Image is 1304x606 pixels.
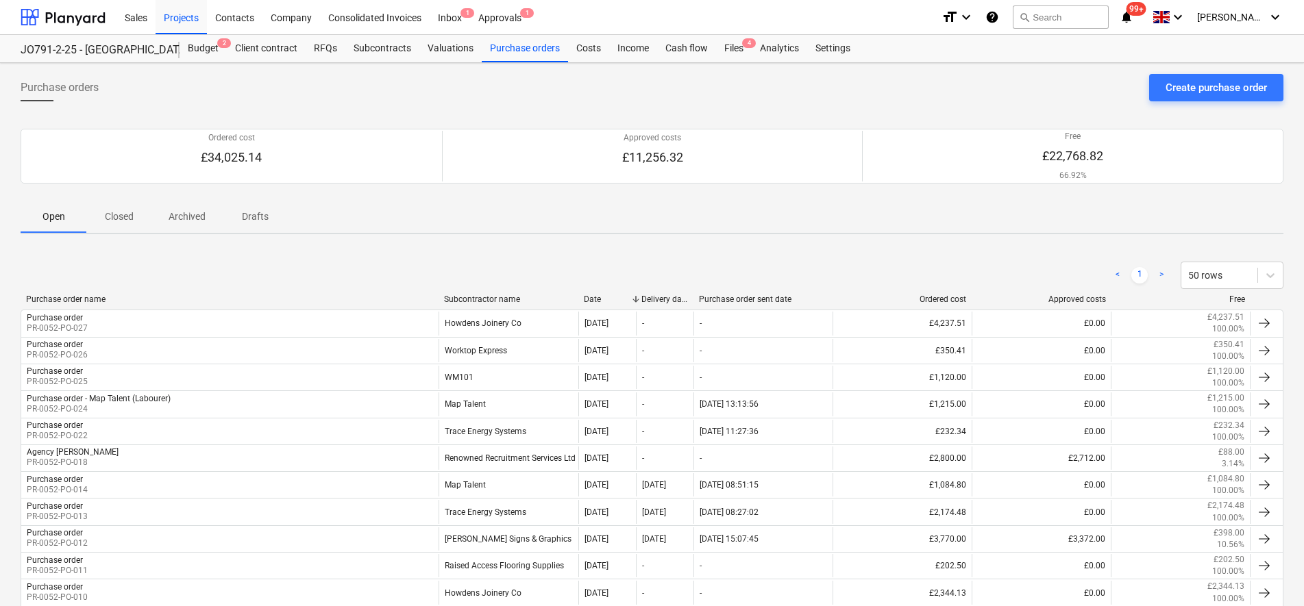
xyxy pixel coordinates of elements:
[642,534,666,544] div: [DATE]
[700,427,759,436] div: [DATE] 11:27:36
[1212,485,1244,496] p: 100.00%
[585,588,608,598] div: [DATE]
[201,132,262,144] p: Ordered cost
[1109,267,1126,283] a: Previous page
[585,534,608,544] div: [DATE]
[27,394,171,403] div: Purchase order - Map Talent (Labourer)
[838,294,966,304] div: Ordered cost
[439,420,578,443] div: Trace Energy Systems
[641,294,688,304] div: Delivery date
[1207,366,1244,377] p: £1,120.00
[1166,79,1267,97] div: Create purchase order
[833,473,972,496] div: £1,084.80
[700,399,759,409] div: [DATE] 13:13:56
[642,373,644,382] div: -
[642,399,644,409] div: -
[642,588,644,598] div: -
[622,132,683,144] p: Approved costs
[833,339,972,362] div: £350.41
[833,446,972,470] div: £2,800.00
[700,346,702,355] div: -
[1207,392,1244,404] p: £1,215.00
[833,554,972,577] div: £202.50
[27,376,88,388] p: PR-0052-PO-025
[700,318,702,328] div: -
[482,35,568,62] a: Purchase orders
[238,210,271,224] p: Drafts
[1127,2,1146,16] span: 99+
[716,35,752,62] a: Files4
[972,366,1111,389] div: £0.00
[439,339,578,362] div: Worktop Express
[972,473,1111,496] div: £0.00
[972,500,1111,523] div: £0.00
[807,35,859,62] div: Settings
[27,528,83,538] div: Purchase order
[642,507,666,517] div: [DATE]
[201,149,262,166] p: £34,025.14
[439,446,578,470] div: Renowned Recruitment Services Ltd
[609,35,657,62] div: Income
[27,457,119,468] p: PR-0052-PO-018
[1214,554,1244,566] p: £202.50
[27,313,83,323] div: Purchase order
[27,475,83,484] div: Purchase order
[972,312,1111,335] div: £0.00
[585,318,608,328] div: [DATE]
[958,9,974,25] i: keyboard_arrow_down
[1212,351,1244,362] p: 100.00%
[700,561,702,570] div: -
[585,346,608,355] div: [DATE]
[700,534,759,544] div: [DATE] 15:07:45
[27,366,83,376] div: Purchase order
[217,38,231,48] span: 2
[585,561,608,570] div: [DATE]
[27,430,88,442] p: PR-0052-PO-022
[1197,12,1266,23] span: [PERSON_NAME]
[700,453,702,463] div: -
[439,581,578,604] div: Howdens Joinery Co
[439,527,578,551] div: [PERSON_NAME] Signs & Graphics
[345,35,419,62] div: Subcontracts
[439,312,578,335] div: Howdens Joinery Co
[439,392,578,416] div: Map Talent
[585,427,608,436] div: [DATE]
[1013,5,1109,29] button: Search
[1212,323,1244,335] p: 100.00%
[169,210,206,224] p: Archived
[1131,267,1148,283] a: Page 1 is your current page
[833,500,972,523] div: £2,174.48
[1218,446,1244,458] p: £88.00
[180,35,227,62] div: Budget
[1207,500,1244,512] p: £2,174.48
[1267,9,1283,25] i: keyboard_arrow_down
[27,403,171,415] p: PR-0052-PO-024
[1212,512,1244,524] p: 100.00%
[26,294,433,304] div: Purchase order name
[1214,420,1244,431] p: £232.34
[103,210,136,224] p: Closed
[972,581,1111,604] div: £0.00
[439,554,578,577] div: Raised Access Flooring Supplies
[27,565,88,577] p: PR-0052-PO-011
[1235,540,1304,606] iframe: Chat Widget
[27,340,83,349] div: Purchase order
[568,35,609,62] a: Costs
[444,294,572,304] div: Subcontractor name
[306,35,345,62] a: RFQs
[972,554,1111,577] div: £0.00
[833,420,972,443] div: £232.34
[742,38,756,48] span: 4
[1214,527,1244,539] p: £398.00
[1212,593,1244,605] p: 100.00%
[419,35,482,62] div: Valuations
[833,581,972,604] div: £2,344.13
[642,427,644,436] div: -
[642,561,644,570] div: -
[972,339,1111,362] div: £0.00
[699,294,827,304] div: Purchase order sent date
[227,35,306,62] a: Client contract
